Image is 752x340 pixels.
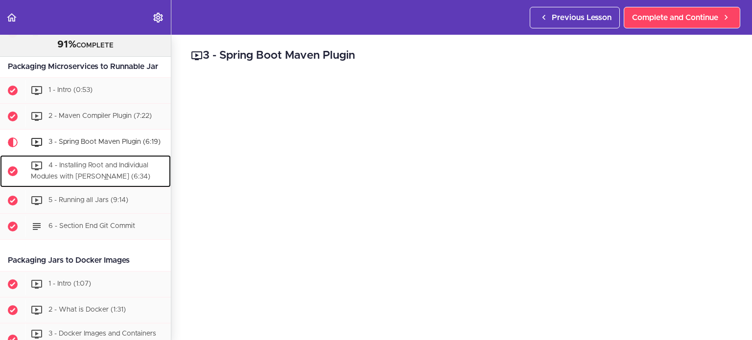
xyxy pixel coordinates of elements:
span: 1 - Intro (0:53) [48,87,93,93]
span: 3 - Spring Boot Maven Plugin (6:19) [48,138,161,145]
a: Previous Lesson [530,7,620,28]
span: 5 - Running all Jars (9:14) [48,197,128,204]
span: 2 - What is Docker (1:31) [48,306,126,313]
span: Previous Lesson [552,12,611,23]
h2: 3 - Spring Boot Maven Plugin [191,47,732,64]
svg: Settings Menu [152,12,164,23]
span: Complete and Continue [632,12,718,23]
span: 1 - Intro (1:07) [48,280,91,287]
svg: Back to course curriculum [6,12,18,23]
span: 91% [57,40,76,49]
a: Complete and Continue [624,7,740,28]
div: COMPLETE [12,39,159,51]
span: 4 - Installing Root and Individual Modules with [PERSON_NAME] (6:34) [31,162,150,180]
span: 2 - Maven Compiler Plugin (7:22) [48,113,152,119]
span: 6 - Section End Git Commit [48,223,135,229]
